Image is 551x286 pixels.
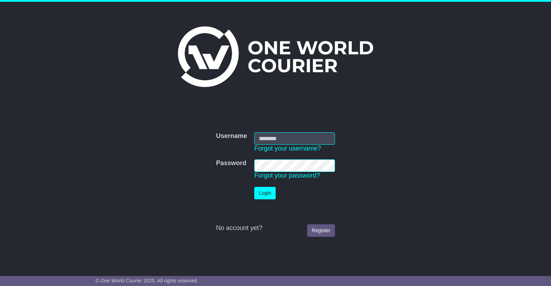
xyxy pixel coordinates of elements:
[254,172,320,179] a: Forgot your password?
[254,145,321,152] a: Forgot your username?
[178,26,373,87] img: One World
[216,159,246,167] label: Password
[254,187,276,199] button: Login
[216,224,335,232] div: No account yet?
[307,224,335,237] a: Register
[95,278,199,284] span: © One World Courier 2025. All rights reserved.
[216,132,247,140] label: Username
